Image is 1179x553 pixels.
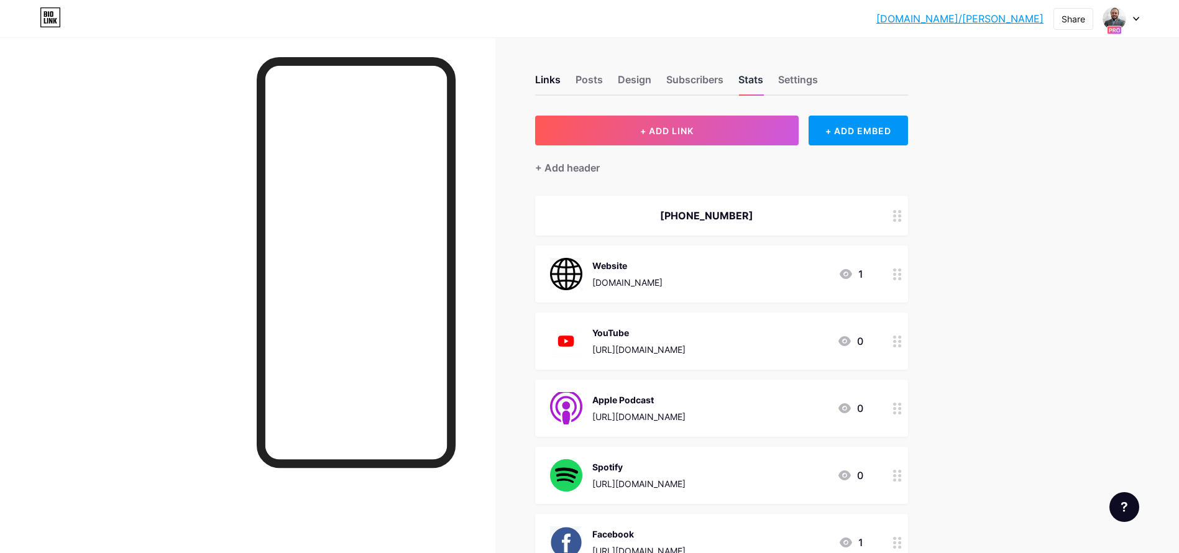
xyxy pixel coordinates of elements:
[1103,7,1126,30] img: testingbilal
[838,535,863,550] div: 1
[592,410,686,423] div: [URL][DOMAIN_NAME]
[837,334,863,349] div: 0
[550,459,582,491] img: Spotify
[550,392,582,424] img: Apple Podcast
[837,401,863,416] div: 0
[535,160,600,175] div: + Add header
[876,11,1044,26] a: [DOMAIN_NAME]/[PERSON_NAME]
[592,477,686,490] div: [URL][DOMAIN_NAME]
[666,72,723,94] div: Subscribers
[618,72,651,94] div: Design
[576,72,603,94] div: Posts
[592,528,686,541] div: Facebook
[778,72,818,94] div: Settings
[640,126,694,136] span: + ADD LINK
[1062,12,1085,25] div: Share
[592,460,686,473] div: Spotify
[550,258,582,290] img: Website
[535,72,561,94] div: Links
[535,116,799,145] button: + ADD LINK
[738,72,763,94] div: Stats
[809,116,907,145] div: + ADD EMBED
[550,325,582,357] img: YouTube
[592,276,663,289] div: [DOMAIN_NAME]
[592,343,686,356] div: [URL][DOMAIN_NAME]
[592,259,663,272] div: Website
[838,267,863,281] div: 1
[550,208,863,223] div: [PHONE_NUMBER]
[837,468,863,483] div: 0
[592,393,686,406] div: Apple Podcast
[592,326,686,339] div: YouTube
